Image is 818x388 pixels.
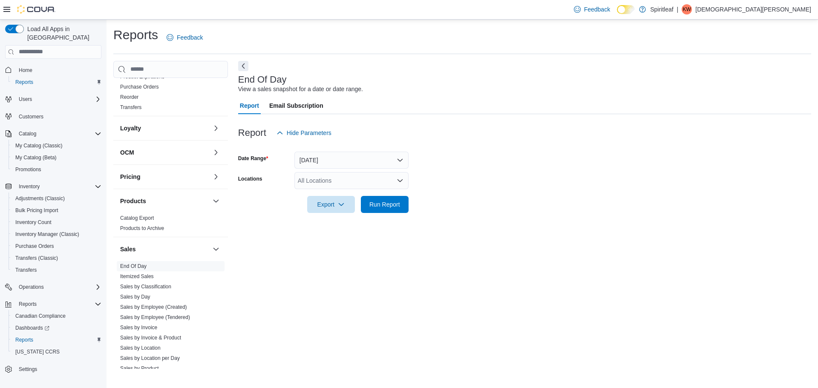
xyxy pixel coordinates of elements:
[19,284,44,290] span: Operations
[15,267,37,273] span: Transfers
[12,253,61,263] a: Transfers (Classic)
[120,215,154,221] a: Catalog Export
[120,263,147,270] span: End Of Day
[238,155,268,162] label: Date Range
[15,112,47,122] a: Customers
[120,225,164,232] span: Products to Archive
[12,193,68,204] a: Adjustments (Classic)
[211,123,221,133] button: Loyalty
[15,243,54,250] span: Purchase Orders
[12,217,55,227] a: Inventory Count
[15,299,101,309] span: Reports
[24,25,101,42] span: Load All Apps in [GEOGRAPHIC_DATA]
[120,84,159,90] a: Purchase Orders
[12,265,101,275] span: Transfers
[19,67,32,74] span: Home
[120,365,159,372] span: Sales by Product
[12,323,101,333] span: Dashboards
[312,196,350,213] span: Export
[120,283,171,290] span: Sales by Classification
[120,304,187,310] span: Sales by Employee (Created)
[15,94,35,104] button: Users
[120,314,190,321] span: Sales by Employee (Tendered)
[15,313,66,319] span: Canadian Compliance
[120,172,209,181] button: Pricing
[15,255,58,262] span: Transfers (Classic)
[15,282,47,292] button: Operations
[15,231,79,238] span: Inventory Manager (Classic)
[12,152,60,163] a: My Catalog (Beta)
[120,355,180,361] a: Sales by Location per Day
[120,345,161,351] span: Sales by Location
[9,164,105,175] button: Promotions
[12,241,58,251] a: Purchase Orders
[9,310,105,322] button: Canadian Compliance
[12,311,69,321] a: Canadian Compliance
[15,65,36,75] a: Home
[12,141,101,151] span: My Catalog (Classic)
[15,336,33,343] span: Reports
[9,346,105,358] button: [US_STATE] CCRS
[15,79,33,86] span: Reports
[120,263,147,269] a: End Of Day
[19,113,43,120] span: Customers
[240,97,259,114] span: Report
[238,75,287,85] h3: End Of Day
[12,229,101,239] span: Inventory Manager (Classic)
[15,94,101,104] span: Users
[15,111,101,122] span: Customers
[15,299,40,309] button: Reports
[9,76,105,88] button: Reports
[9,204,105,216] button: Bulk Pricing Import
[113,26,158,43] h1: Reports
[238,175,262,182] label: Locations
[120,104,141,111] span: Transfers
[120,325,157,331] a: Sales by Invoice
[19,183,40,190] span: Inventory
[650,4,673,14] p: Spiritleaf
[2,363,105,375] button: Settings
[9,228,105,240] button: Inventory Manager (Classic)
[15,65,101,75] span: Home
[12,193,101,204] span: Adjustments (Classic)
[120,335,181,341] a: Sales by Invoice & Product
[120,355,180,362] span: Sales by Location per Day
[12,311,101,321] span: Canadian Compliance
[15,142,63,149] span: My Catalog (Classic)
[12,152,101,163] span: My Catalog (Beta)
[177,33,203,42] span: Feedback
[15,129,101,139] span: Catalog
[12,229,83,239] a: Inventory Manager (Classic)
[9,193,105,204] button: Adjustments (Classic)
[120,148,134,157] h3: OCM
[2,93,105,105] button: Users
[120,225,164,231] a: Products to Archive
[287,129,331,137] span: Hide Parameters
[120,273,154,279] a: Itemized Sales
[12,347,63,357] a: [US_STATE] CCRS
[9,252,105,264] button: Transfers (Classic)
[2,110,105,123] button: Customers
[120,124,141,132] h3: Loyalty
[617,5,635,14] input: Dark Mode
[12,253,101,263] span: Transfers (Classic)
[120,197,209,205] button: Products
[15,154,57,161] span: My Catalog (Beta)
[120,74,164,80] a: Product Expirations
[12,141,66,151] a: My Catalog (Classic)
[12,347,101,357] span: Washington CCRS
[15,325,49,331] span: Dashboards
[15,166,41,173] span: Promotions
[12,217,101,227] span: Inventory Count
[120,324,157,331] span: Sales by Invoice
[2,298,105,310] button: Reports
[120,197,146,205] h3: Products
[361,196,409,213] button: Run Report
[120,215,154,221] span: Catalog Export
[12,77,37,87] a: Reports
[19,130,36,137] span: Catalog
[2,181,105,193] button: Inventory
[12,164,101,175] span: Promotions
[120,314,190,320] a: Sales by Employee (Tendered)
